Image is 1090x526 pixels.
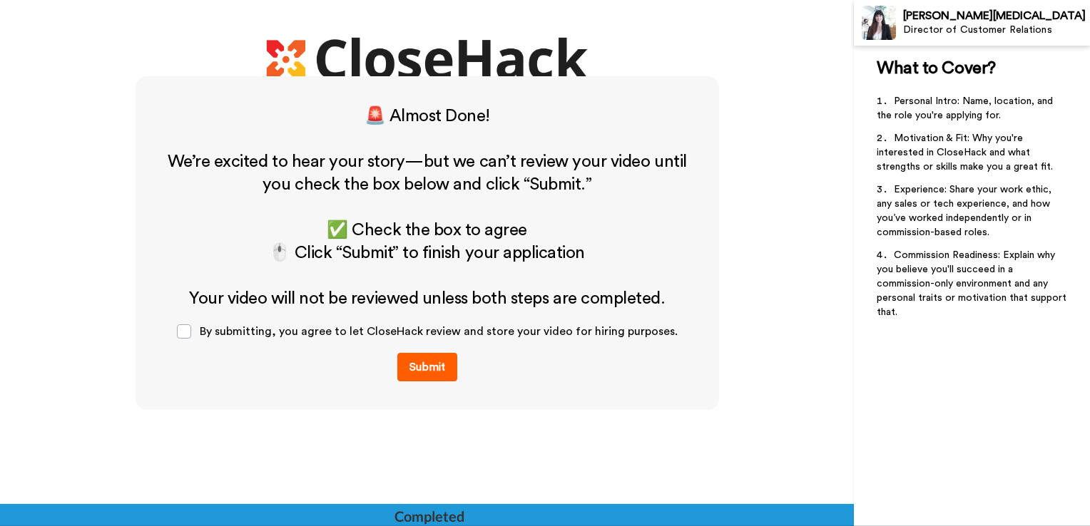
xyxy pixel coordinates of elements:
div: Director of Customer Relations [903,24,1089,36]
span: Personal Intro: Name, location, and the role you're applying for. [877,96,1056,120]
span: Motivation & Fit: Why you're interested in CloseHack and what strengths or skills make you a grea... [877,133,1053,172]
span: Your video will not be reviewed unless both steps are completed. [189,290,665,307]
button: Submit [397,353,457,381]
div: [PERSON_NAME][MEDICAL_DATA] [903,9,1089,23]
span: 🖱️ Click “Submit” to finish your application [269,244,584,262]
span: ✅ Check the box to agree [327,222,526,239]
div: Completed [394,506,463,526]
span: 🚨 Almost Done! [365,108,490,125]
img: Profile Image [862,6,896,40]
span: Experience: Share your work ethic, any sales or tech experience, and how you’ve worked independen... [877,185,1054,237]
span: What to Cover? [877,60,995,77]
span: By submitting, you agree to let CloseHack review and store your video for hiring purposes. [200,326,678,337]
span: We’re excited to hear your story—but we can’t review your video until you check the box below and... [168,153,691,193]
span: Commission Readiness: Explain why you believe you'll succeed in a commission-only environment and... [877,250,1069,317]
